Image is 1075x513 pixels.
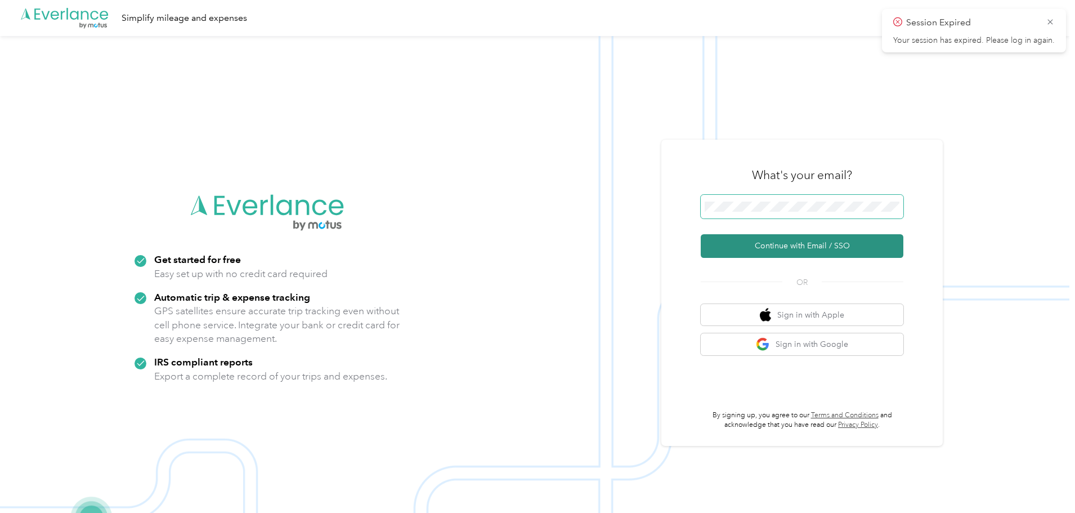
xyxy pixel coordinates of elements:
[701,234,903,258] button: Continue with Email / SSO
[756,337,770,351] img: google logo
[154,253,241,265] strong: Get started for free
[154,291,310,303] strong: Automatic trip & expense tracking
[811,411,879,420] a: Terms and Conditions
[701,304,903,326] button: apple logoSign in with Apple
[122,11,247,25] div: Simplify mileage and expenses
[154,267,328,281] p: Easy set up with no credit card required
[154,304,400,346] p: GPS satellites ensure accurate trip tracking even without cell phone service. Integrate your bank...
[752,167,852,183] h3: What's your email?
[838,421,878,429] a: Privacy Policy
[154,356,253,368] strong: IRS compliant reports
[893,35,1055,46] p: Your session has expired. Please log in again.
[701,333,903,355] button: google logoSign in with Google
[906,16,1038,30] p: Session Expired
[154,369,387,383] p: Export a complete record of your trips and expenses.
[782,276,822,288] span: OR
[1012,450,1075,513] iframe: Everlance-gr Chat Button Frame
[760,308,771,322] img: apple logo
[701,411,903,430] p: By signing up, you agree to our and acknowledge that you have read our .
